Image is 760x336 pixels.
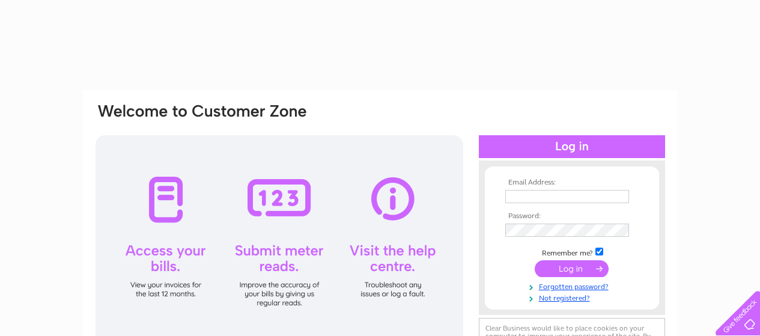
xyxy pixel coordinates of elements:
[502,212,642,221] th: Password:
[505,280,642,292] a: Forgotten password?
[505,292,642,303] a: Not registered?
[502,179,642,187] th: Email Address:
[502,246,642,258] td: Remember me?
[535,260,609,277] input: Submit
